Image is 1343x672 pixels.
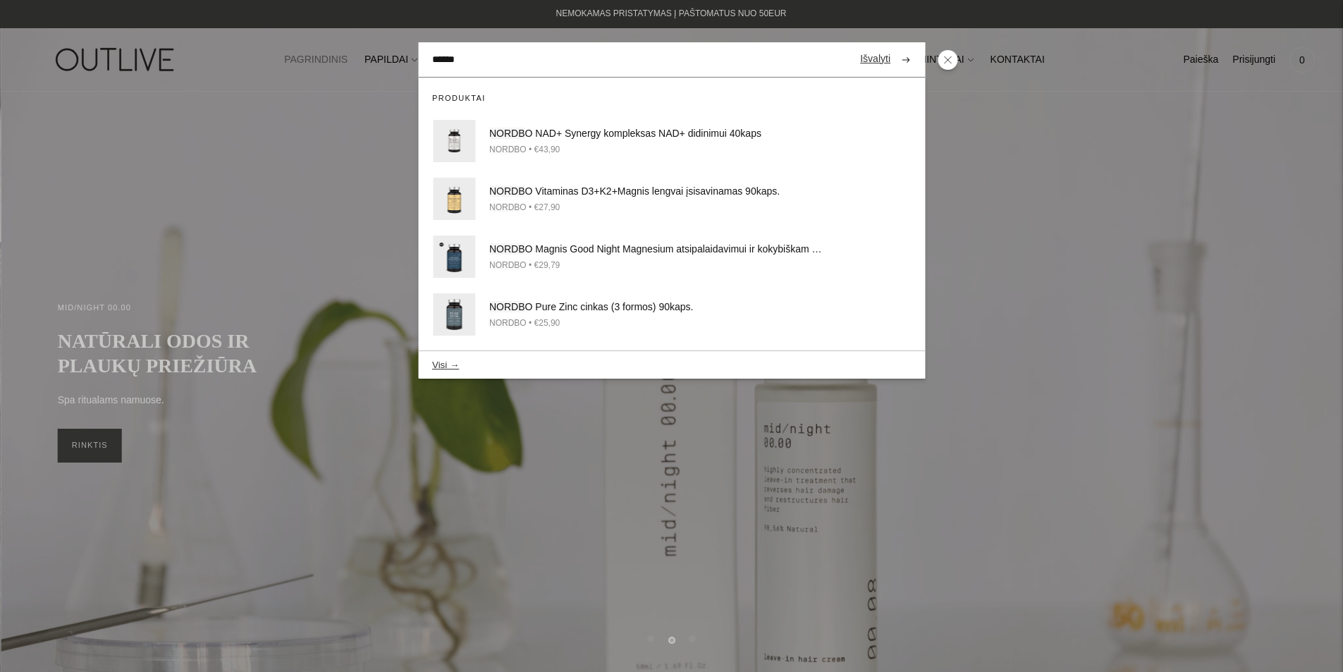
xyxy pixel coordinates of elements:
img: nordbo-cinkas-pure-zink-outlive_120x.png [433,293,475,336]
a: Išvalyti [860,51,890,68]
img: nordbo-goodnight-magnesium--outlive_1_3_120x.png [433,236,475,278]
div: O • €43,90 [489,142,826,157]
button: Visi → [432,360,459,370]
span: NORDB [489,243,525,255]
a: NORDBO Magnis Good Night Magnesium atsipalaidavimui ir kokybiškam miegui palaikyti 90kaps NORDBO ... [418,228,925,286]
div: O • €29,79 [489,258,826,273]
div: O Pure Zinc cinkas (3 formos) 90kaps. [489,299,826,316]
span: NORDB [489,318,520,328]
a: NORDBO Pure Zinc cinkas (3 formos) 90kaps. NORDBO • €25,90 [418,286,925,343]
span: NORDB [489,301,525,312]
div: O • €25,90 [489,316,826,331]
span: NORDB [489,202,520,212]
a: NORDBO NAD+ Synergy kompleksas NAD+ didinimui 40kaps NORDBO • €43,90 [418,112,925,170]
img: nordbo-vitd3-k2-magnis--outlive_2_120x.png [433,178,475,220]
div: O NAD+ Synergy kompleksas NAD+ didinimui 40kaps [489,126,826,142]
span: NORDB [489,260,520,270]
span: NORDB [489,185,525,197]
span: NORDB [489,128,525,139]
div: Produktai [418,78,925,113]
div: O Vitaminas D3+K2+Magnis lengvai įsisavinamas 90kaps. [489,183,826,200]
a: NORDBO Vitaminas D3+K2+Magnis lengvai įsisavinamas 90kaps. NORDBO • €27,90 [418,170,925,228]
div: O Magnis Good Night Magnesium atsipalaidavimui ir kokybiškam miegui palaikyti 90kaps [489,241,826,258]
span: NORDB [489,145,520,154]
img: nordbo-nad-synergy-outlive_1_120x.png [433,120,475,162]
div: O • €27,90 [489,200,826,215]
